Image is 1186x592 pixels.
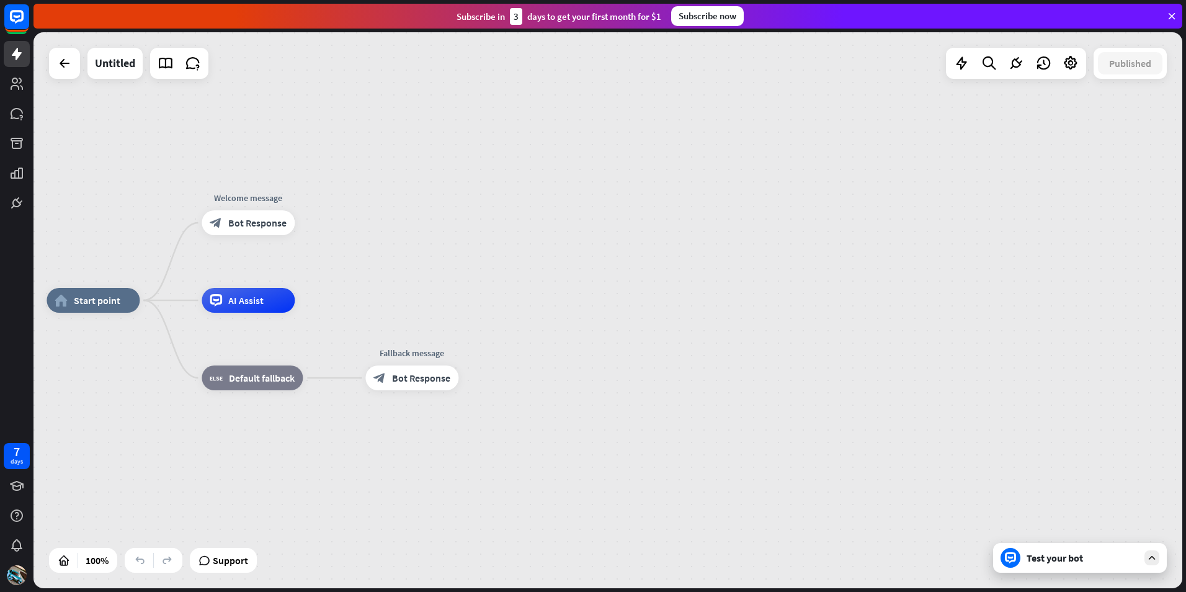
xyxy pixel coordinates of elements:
span: Bot Response [228,217,287,229]
span: Default fallback [229,372,295,384]
span: AI Assist [228,294,264,307]
span: Bot Response [392,372,450,384]
div: 7 [14,446,20,457]
i: block_fallback [210,372,223,384]
div: 100% [82,550,112,570]
span: Support [213,550,248,570]
button: Open LiveChat chat widget [10,5,47,42]
div: Subscribe in days to get your first month for $1 [457,8,661,25]
a: 7 days [4,443,30,469]
i: block_bot_response [210,217,222,229]
i: home_2 [55,294,68,307]
div: Test your bot [1027,552,1138,564]
div: days [11,457,23,466]
div: Fallback message [356,347,468,359]
div: Untitled [95,48,135,79]
i: block_bot_response [373,372,386,384]
div: Subscribe now [671,6,744,26]
div: Welcome message [192,192,304,204]
button: Published [1098,52,1162,74]
div: 3 [510,8,522,25]
span: Start point [74,294,120,307]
